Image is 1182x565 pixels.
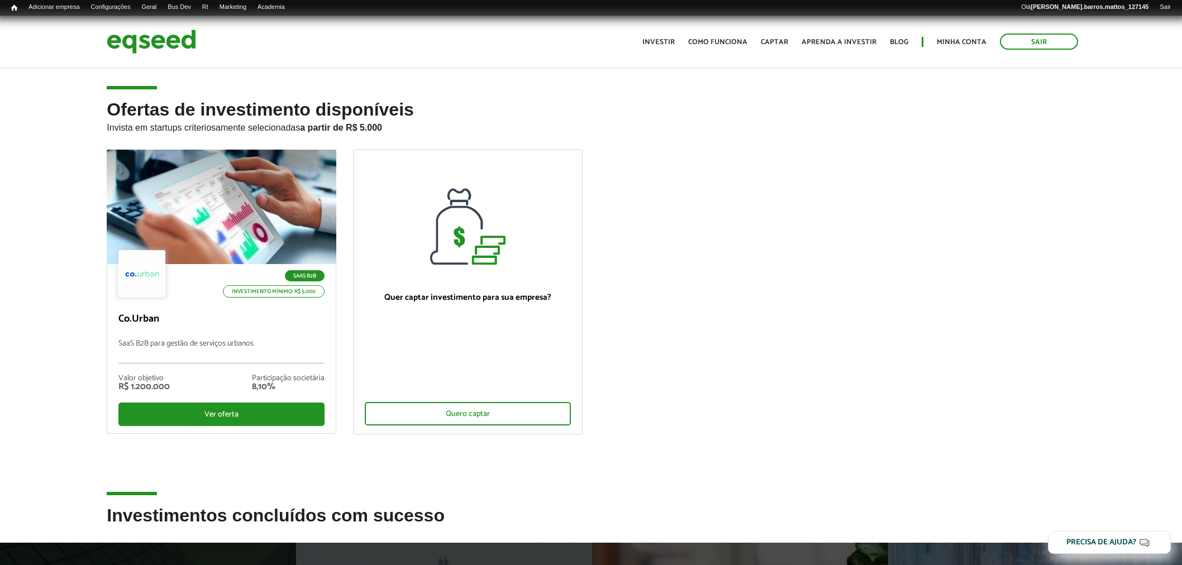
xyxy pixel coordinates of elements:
p: SaaS B2B para gestão de serviços urbanos [118,339,325,363]
p: Investimento mínimo: R$ 5.000 [223,285,325,298]
a: Geral [136,3,162,12]
a: Sair [1154,3,1176,12]
p: SaaS B2B [285,270,325,281]
a: Sair [1000,33,1078,50]
a: Aprenda a investir [802,39,876,46]
a: Investir [642,39,675,46]
a: Bus Dev [162,3,197,12]
a: Captar [761,39,788,46]
strong: [PERSON_NAME].barros.mattos_127145 [1031,3,1148,10]
div: Valor objetivo [118,375,170,382]
div: Ver oferta [118,403,325,426]
a: Olá[PERSON_NAME].barros.mattos_127145 [1016,3,1154,12]
a: SaaS B2B Investimento mínimo: R$ 5.000 Co.Urban SaaS B2B para gestão de serviços urbanos Valor ob... [107,150,336,434]
div: Quero captar [365,402,571,425]
img: EqSeed [107,27,196,56]
a: RI [197,3,214,12]
a: Configurações [85,3,136,12]
div: 8,10% [252,382,325,391]
a: Quer captar investimento para sua empresa? Quero captar [353,150,583,434]
strong: a partir de R$ 5.000 [300,123,382,132]
div: R$ 1.200.000 [118,382,170,391]
p: Invista em startups criteriosamente selecionadas [107,119,1075,133]
a: Academia [252,3,290,12]
p: Co.Urban [118,313,325,325]
a: Minha conta [937,39,986,46]
a: Como funciona [688,39,747,46]
h2: Ofertas de investimento disponíveis [107,100,1075,150]
h2: Investimentos concluídos com sucesso [107,506,1075,542]
a: Início [6,3,23,13]
p: Quer captar investimento para sua empresa? [365,293,571,303]
span: Início [11,4,17,12]
a: Blog [890,39,908,46]
a: Adicionar empresa [23,3,85,12]
a: Marketing [214,3,252,12]
div: Participação societária [252,375,325,382]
